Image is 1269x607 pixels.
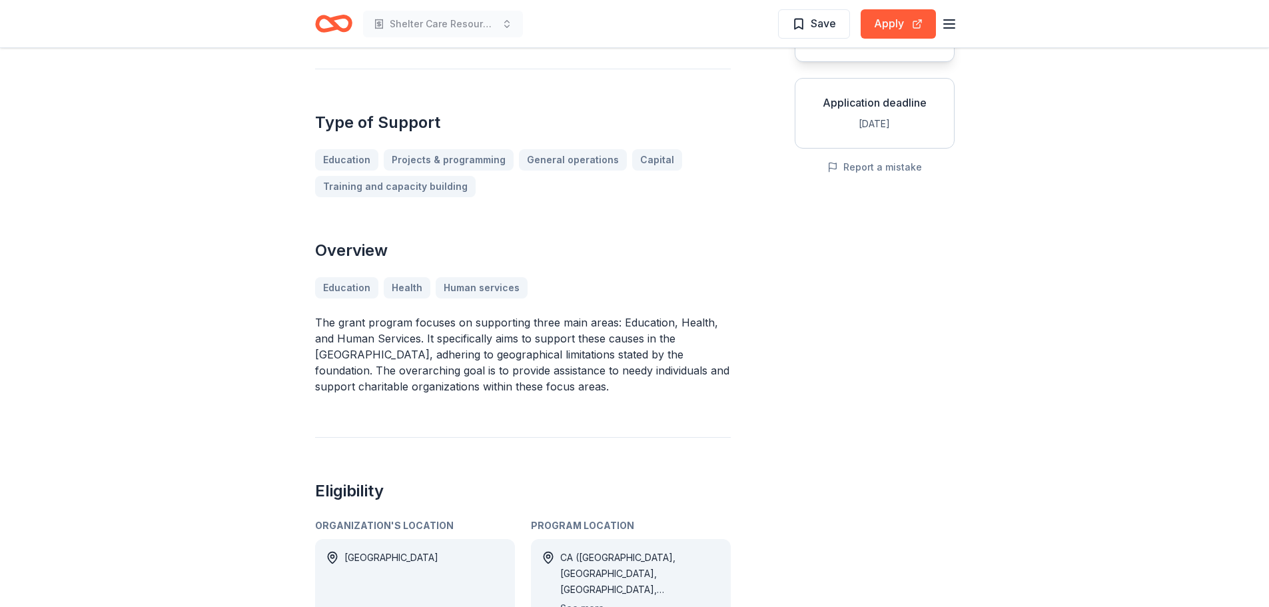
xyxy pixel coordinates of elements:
div: Program Location [531,518,731,534]
a: Capital [632,149,682,171]
button: Save [778,9,850,39]
h2: Eligibility [315,480,731,502]
h2: Type of Support [315,112,731,133]
button: Apply [861,9,936,39]
a: General operations [519,149,627,171]
div: Organization's Location [315,518,515,534]
span: Save [811,15,836,32]
h2: Overview [315,240,731,261]
div: Application deadline [806,95,943,111]
div: [DATE] [806,116,943,132]
a: Training and capacity building [315,176,476,197]
p: The grant program focuses on supporting three main areas: Education, Health, and Human Services. ... [315,314,731,394]
a: Projects & programming [384,149,514,171]
span: Shelter Care Resources Food Pantry [390,16,496,32]
button: Shelter Care Resources Food Pantry [363,11,523,37]
button: Report a mistake [827,159,922,175]
a: Education [315,149,378,171]
a: Home [315,8,352,39]
div: CA ([GEOGRAPHIC_DATA], [GEOGRAPHIC_DATA], [GEOGRAPHIC_DATA], [GEOGRAPHIC_DATA], [GEOGRAPHIC_DATA]... [560,550,720,598]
